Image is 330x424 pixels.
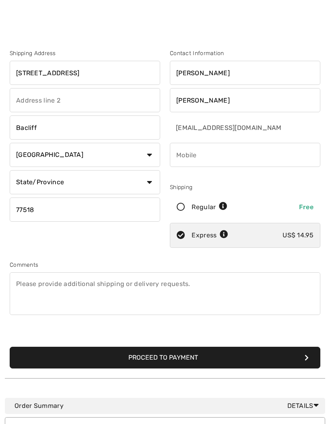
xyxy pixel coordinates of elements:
input: Last name [170,88,320,112]
input: City [10,115,160,140]
input: Address line 1 [10,61,160,85]
input: First name [170,61,320,85]
input: E-mail [170,115,283,140]
input: Zip/Postal Code [10,198,160,222]
div: Order Summary [14,401,322,411]
span: Details [287,401,322,411]
span: Free [299,203,313,211]
div: Shipping Address [10,49,160,58]
div: Shipping [170,183,320,191]
div: Comments [10,261,320,269]
button: Proceed to Payment [10,347,320,368]
div: US$ 14.95 [283,231,313,240]
input: Address line 2 [10,88,160,112]
div: Express [192,231,228,240]
input: Mobile [170,143,320,167]
div: Contact Information [170,49,320,58]
div: Regular [192,202,227,212]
